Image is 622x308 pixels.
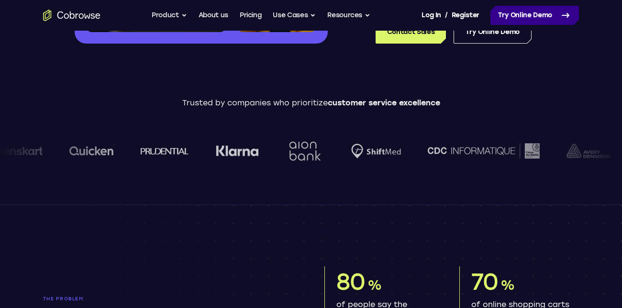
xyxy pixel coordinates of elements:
span: % [500,277,514,293]
span: 80 [336,268,365,296]
a: Contact Sales [376,21,446,44]
a: Pricing [240,6,262,25]
button: Resources [327,6,370,25]
a: Go to the home page [43,10,100,21]
p: The problem [43,296,298,302]
a: About us [199,6,228,25]
span: % [367,277,381,293]
a: Try Online Demo [490,6,579,25]
span: / [445,10,448,21]
button: Use Cases [273,6,316,25]
img: Aion Bank [278,132,317,171]
a: Log In [422,6,441,25]
a: Register [452,6,479,25]
img: Klarna [209,145,252,157]
a: Try Online Demo [454,21,532,44]
span: customer service excellence [328,98,440,107]
img: prudential [133,147,182,155]
img: CDC Informatique [421,143,533,158]
img: Shiftmed [344,144,394,159]
span: 70 [471,268,498,296]
button: Product [152,6,187,25]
